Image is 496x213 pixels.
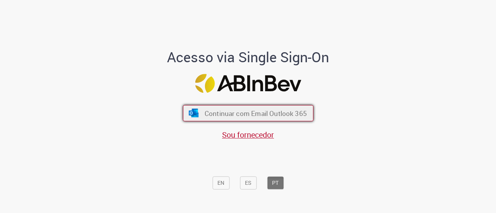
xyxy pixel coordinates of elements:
button: ícone Azure/Microsoft 360 Continuar com Email Outlook 365 [183,105,313,121]
img: ícone Azure/Microsoft 360 [188,109,199,118]
h1: Acesso via Single Sign-On [141,49,356,65]
a: Sou fornecedor [222,130,274,140]
img: Logo ABInBev [195,74,301,93]
button: EN [212,176,229,189]
button: ES [240,176,257,189]
span: Continuar com Email Outlook 365 [204,109,307,118]
button: PT [267,176,284,189]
